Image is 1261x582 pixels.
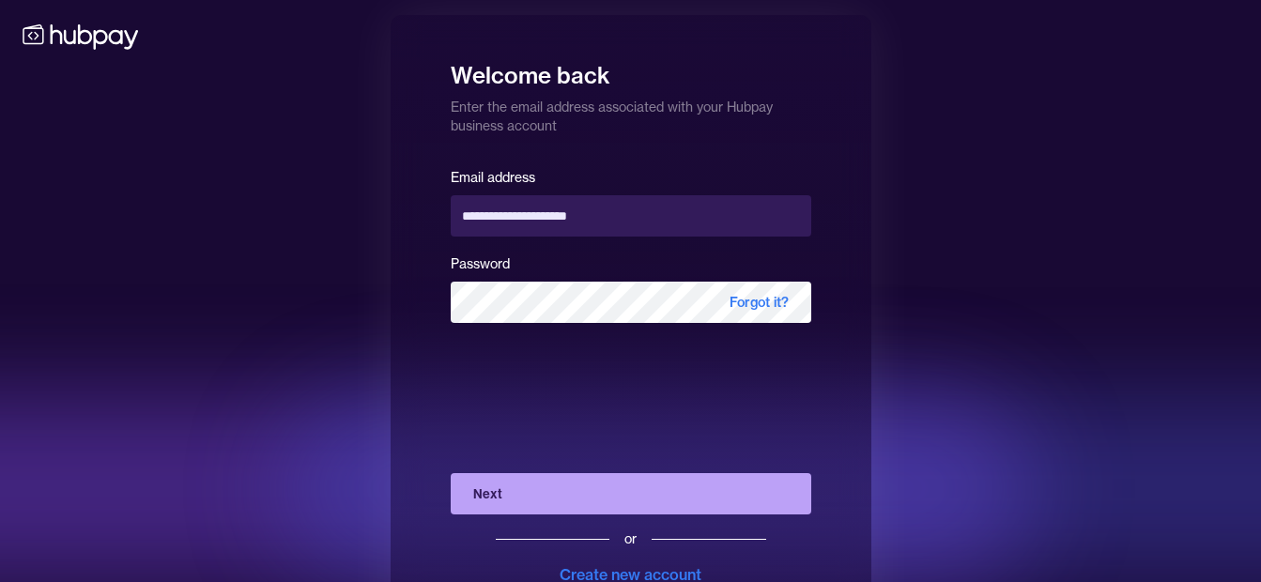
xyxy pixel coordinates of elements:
p: Enter the email address associated with your Hubpay business account [451,90,811,135]
h1: Welcome back [451,49,811,90]
div: or [624,529,637,548]
label: Email address [451,169,535,186]
span: Forgot it? [707,282,811,323]
label: Password [451,255,510,272]
button: Next [451,473,811,514]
